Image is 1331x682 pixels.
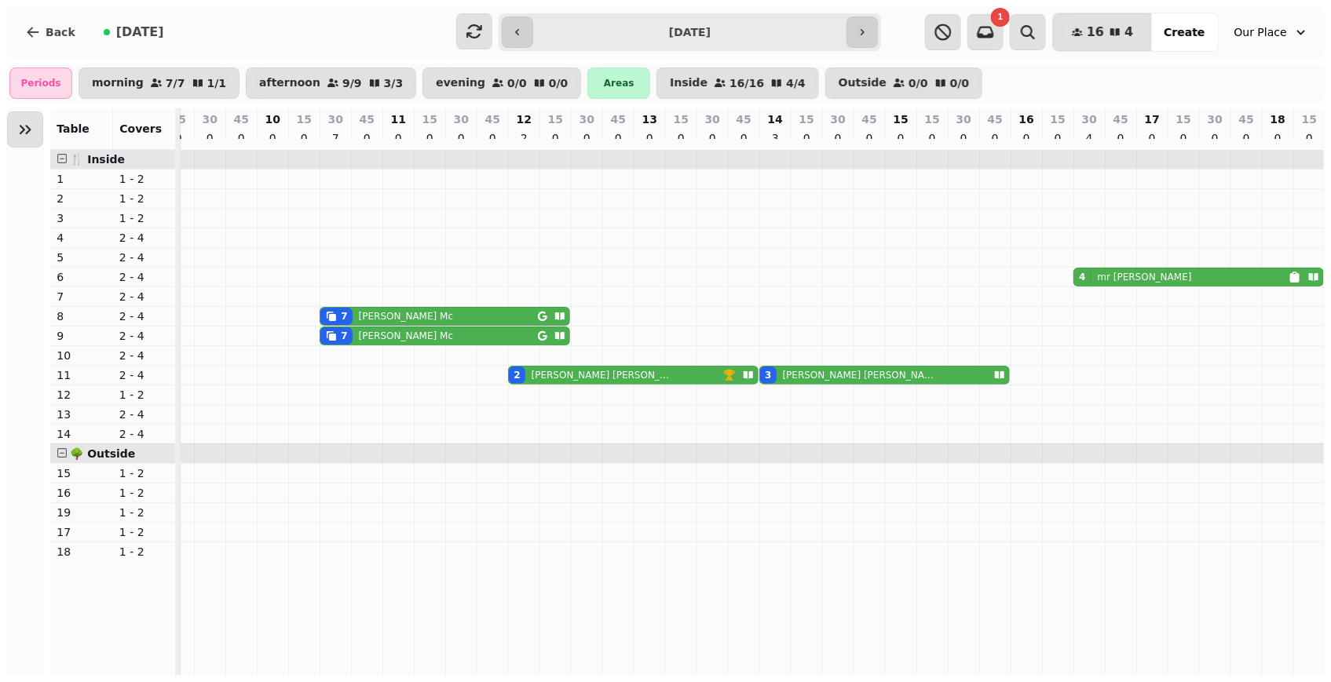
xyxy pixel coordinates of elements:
div: 4 [1079,271,1085,283]
p: 0 [643,130,656,146]
p: 3 [769,130,781,146]
p: 30 [1208,111,1223,127]
p: 30 [831,111,846,127]
p: 16 [1019,111,1034,127]
p: 30 [705,111,720,127]
p: 15 [57,465,107,481]
div: 7 [341,330,347,342]
p: 0 [549,130,561,146]
p: 12 [517,111,532,127]
span: Back [46,27,75,38]
span: Our Place [1234,24,1287,40]
p: mr [PERSON_NAME] [1098,271,1192,283]
p: 1 - 2 [119,485,170,501]
button: Expand sidebar [7,111,43,148]
button: afternoon9/93/3 [246,67,416,99]
p: 45 [485,111,500,127]
p: [PERSON_NAME] Mc [359,330,453,342]
p: 2 - 4 [119,269,170,285]
span: 1 [997,13,1003,21]
p: 2 - 4 [119,289,170,305]
p: 0 [423,130,436,146]
span: 16 [1087,26,1104,38]
span: 🍴 Inside [70,153,125,166]
div: Areas [587,67,650,99]
p: 30 [1082,111,1097,127]
p: 0 [737,130,750,146]
p: 2 - 4 [119,348,170,363]
p: 7 / 7 [166,78,185,89]
p: 6 [57,269,107,285]
p: 14 [768,111,783,127]
p: Outside [839,77,887,89]
span: Create [1164,27,1205,38]
p: 12 [57,387,107,403]
button: Outside0/00/0 [825,67,982,99]
div: 7 [341,310,347,323]
p: 0 [863,130,876,146]
p: 2 - 4 [119,367,170,383]
p: 0 [1209,130,1221,146]
p: 30 [956,111,971,127]
p: 45 [234,111,249,127]
p: [PERSON_NAME] Mc [359,310,453,323]
p: 15 [548,111,563,127]
p: 0 [266,130,279,146]
p: 11 [391,111,406,127]
p: 0 [1051,130,1064,146]
button: Our Place [1225,18,1318,46]
p: 17 [57,524,107,540]
p: morning [92,77,144,89]
p: 1 - 2 [119,171,170,187]
p: 16 [57,485,107,501]
p: 18 [57,544,107,560]
p: 15 [422,111,437,127]
p: 0 [235,130,247,146]
p: 2 - 4 [119,250,170,265]
p: 3 [57,210,107,226]
p: 4 / 4 [786,78,806,89]
p: 0 [612,130,624,146]
p: 45 [611,111,626,127]
p: 0 / 0 [950,78,970,89]
p: Inside [670,77,708,89]
p: 0 [1240,130,1252,146]
p: 0 [392,130,404,146]
p: 0 [298,130,310,146]
p: 0 [926,130,938,146]
p: 1 - 2 [119,505,170,520]
p: 15 [1051,111,1066,127]
p: 0 [1020,130,1033,146]
p: 2 - 4 [119,230,170,246]
p: 5 [57,250,107,265]
p: 0 [1146,130,1158,146]
p: 4 [57,230,107,246]
p: 15 [925,111,940,127]
p: 13 [57,407,107,422]
p: 9 [57,328,107,344]
p: 30 [203,111,218,127]
p: 45 [988,111,1003,127]
span: Covers [119,122,162,135]
p: 3 / 3 [384,78,404,89]
p: 0 [706,130,719,146]
p: 19 [57,505,107,520]
p: 0 [894,130,907,146]
p: 2 - 4 [119,308,170,324]
p: 16 / 16 [729,78,764,89]
p: 0 [1177,130,1190,146]
p: 10 [57,348,107,363]
p: 0 [800,130,813,146]
p: 0 [1304,130,1316,146]
p: 18 [1271,111,1285,127]
button: evening0/00/0 [422,67,581,99]
p: 0 [675,130,687,146]
p: 45 [862,111,877,127]
p: 30 [454,111,469,127]
p: 15 [1176,111,1191,127]
p: afternoon [259,77,320,89]
div: 3 [765,369,771,381]
p: 11 [57,367,107,383]
p: 2 - 4 [119,328,170,344]
p: 0 [1271,130,1284,146]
